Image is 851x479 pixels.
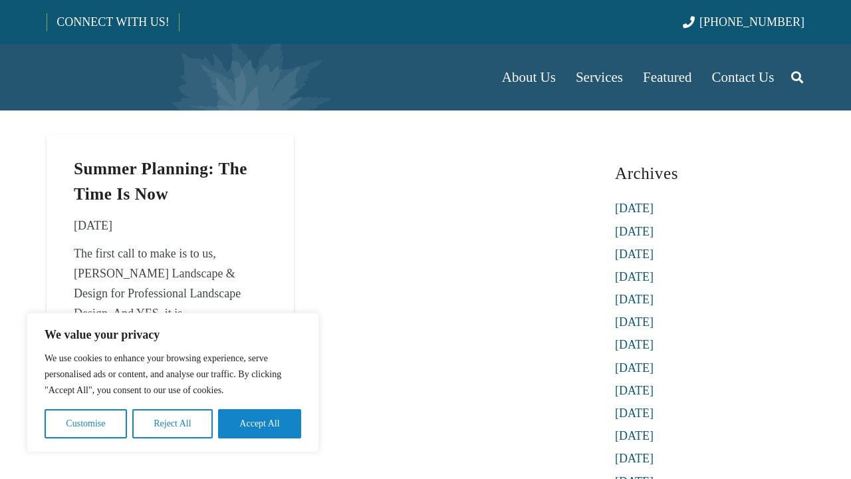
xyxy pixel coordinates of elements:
p: We value your privacy [45,327,301,343]
a: [DATE] [615,429,654,442]
time: 26 September 2014 at 12:15:50 America/New_York [74,216,112,236]
button: Customise [45,409,127,438]
span: About Us [502,69,556,85]
a: [DATE] [615,225,654,238]
a: [DATE] [615,270,654,283]
a: CONNECT WITH US! [47,6,178,38]
a: [PHONE_NUMBER] [683,15,804,29]
span: Contact Us [712,69,775,85]
span: Featured [643,69,691,85]
div: We value your privacy [27,313,319,452]
button: Reject All [132,409,213,438]
p: We use cookies to enhance your browsing experience, serve personalised ads or content, and analys... [45,351,301,399]
span: [PHONE_NUMBER] [699,15,804,29]
button: Accept All [218,409,301,438]
a: [DATE] [615,293,654,306]
a: [DATE] [615,361,654,375]
a: [DATE] [615,452,654,465]
div: The first call to make is to us, [PERSON_NAME] Landscape & Design for Professional Landscape Desi... [74,243,267,343]
span: Services [576,69,623,85]
a: Summer Planning: The Time Is Now [74,160,247,203]
a: [DATE] [615,384,654,397]
a: Services [566,44,633,110]
a: [DATE] [615,247,654,261]
a: About Us [492,44,566,110]
a: [DATE] [615,202,654,215]
a: Search [784,61,810,94]
a: [DATE] [615,315,654,329]
a: Featured [633,44,701,110]
a: Borst-Logo [47,51,267,104]
h3: Archives [615,158,804,188]
a: [DATE] [615,338,654,351]
a: Contact Us [702,44,785,110]
a: [DATE] [615,406,654,420]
